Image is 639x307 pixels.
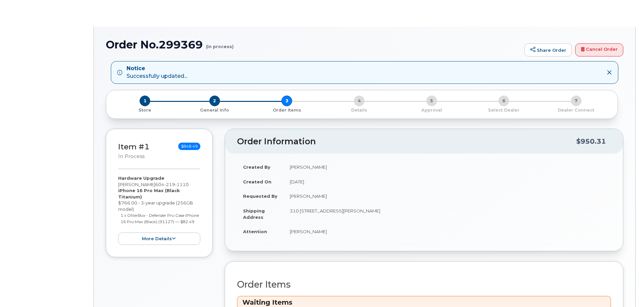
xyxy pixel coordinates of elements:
strong: Hardware Upgrade [118,175,164,181]
a: Item #1 [118,142,150,151]
div: $950.31 [576,135,606,148]
strong: Requested By [243,193,277,199]
h3: Waiting Items [242,298,606,307]
p: General Info [181,107,248,113]
strong: Created By [243,164,270,170]
span: 2 [209,96,220,106]
small: in process [118,153,145,159]
span: 604 [155,182,189,187]
a: Cancel Order [575,43,623,57]
p: Store [114,107,176,113]
strong: Notice [127,65,187,72]
strong: Attention [243,229,267,234]
h1: Order No.299369 [106,39,521,50]
a: 1 Store [112,106,179,113]
small: (in process) [206,39,234,49]
strong: Shipping Address [243,208,265,220]
td: [PERSON_NAME] [284,189,611,203]
small: 1 x OtterBox - Defender Pro Case iPhone 16 Pro Max (Black) (91127) — $82.49 [121,213,199,224]
strong: iPhone 16 Pro Max (Black Titanium) [118,188,180,199]
td: [PERSON_NAME] [284,160,611,174]
span: 1 [140,96,150,106]
a: Share Order [524,43,572,57]
span: 1110 [175,182,189,187]
td: 310 [STREET_ADDRESS][PERSON_NAME] [284,203,611,224]
h2: Order Items [237,280,611,290]
strong: Created On [243,179,271,184]
div: [PERSON_NAME] $766.00 - 3-year upgrade (256GB model) [118,175,200,245]
div: Successfully updated... [127,65,187,80]
span: $848.49 [178,143,200,150]
td: [DATE] [284,174,611,189]
button: more details [118,233,200,245]
a: 2 General Info [179,106,251,113]
span: 219 [164,182,175,187]
td: [PERSON_NAME] [284,224,611,239]
h2: Order Information [237,137,576,146]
